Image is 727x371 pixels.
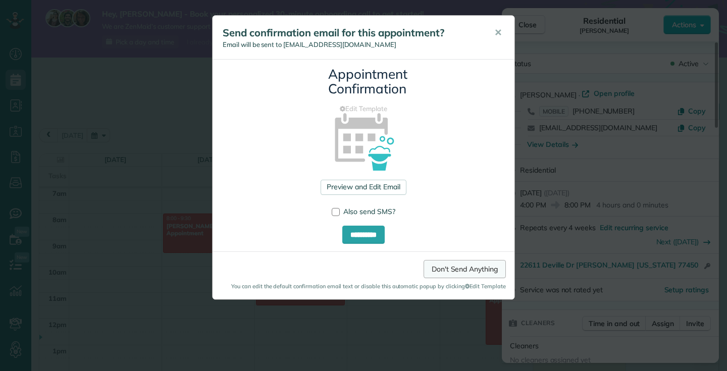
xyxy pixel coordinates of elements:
small: You can edit the default confirmation email text or disable this automatic popup by clicking Edit... [221,282,506,290]
h3: Appointment Confirmation [328,67,399,96]
span: Also send SMS? [343,207,395,216]
span: ✕ [494,27,502,38]
a: Don't Send Anything [424,260,506,278]
span: Email will be sent to [EMAIL_ADDRESS][DOMAIN_NAME] [223,40,396,48]
img: appointment_confirmation_icon-141e34405f88b12ade42628e8c248340957700ab75a12ae832a8710e9b578dc5.png [319,95,409,186]
a: Edit Template [220,104,507,114]
h5: Send confirmation email for this appointment? [223,26,480,40]
a: Preview and Edit Email [321,180,406,195]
